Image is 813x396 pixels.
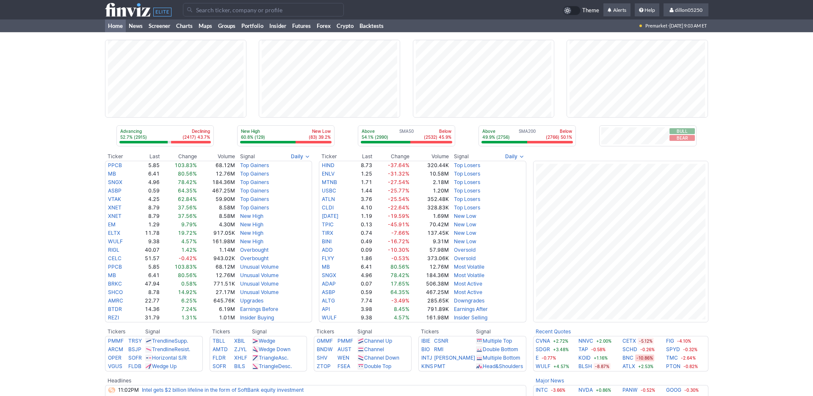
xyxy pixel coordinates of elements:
[410,195,449,203] td: 352.48K
[622,345,637,354] a: SCHD
[645,19,669,32] span: Premarket ·
[213,355,226,361] a: FLDR
[388,247,409,253] span: -10.30%
[289,19,314,32] a: Futures
[390,280,409,287] span: 17.65%
[197,254,235,263] td: 943.02K
[410,178,449,187] td: 2.18M
[669,19,707,32] span: [DATE] 9:03 AM ET
[259,338,275,344] a: Wedge
[197,212,235,220] td: 8.58M
[108,187,122,194] a: ASBP
[108,264,122,270] a: PPCB
[666,362,680,371] a: PTON
[152,346,174,352] span: Trendline
[675,7,702,13] span: dillon05250
[213,338,225,344] a: TBLL
[309,134,331,140] p: (83) 39.2%
[240,170,269,177] a: Top Gainers
[352,246,372,254] td: 0.09
[108,306,122,312] a: BTDR
[352,271,372,280] td: 4.96
[454,230,476,236] a: New Low
[197,220,235,229] td: 4.30M
[410,203,449,212] td: 328.83K
[536,337,550,345] a: CVNA
[197,187,235,195] td: 467.25M
[234,355,247,361] a: XHLF
[410,254,449,263] td: 373.06K
[197,195,235,203] td: 59.90M
[454,314,487,321] a: Insider Selling
[135,220,160,229] td: 1.29
[178,179,197,185] span: 78.42%
[603,3,630,17] a: Alerts
[183,128,210,134] p: Declining
[352,280,372,288] td: 0.07
[536,386,548,394] a: INTC
[434,338,448,344] a: CSNR
[454,264,484,270] a: Most Volatile
[337,363,350,369] a: FSEA
[197,280,235,288] td: 771.51K
[108,247,119,253] a: RIGL
[546,134,572,140] p: (2766) 50.1%
[278,355,288,361] span: Asc.
[126,19,146,32] a: News
[322,230,333,236] a: TIRX
[424,134,451,140] p: (2532) 45.9%
[135,161,160,170] td: 5.85
[454,280,482,287] a: Most Active
[105,152,135,161] th: Ticker
[128,346,141,352] a: BSJP
[322,255,334,261] a: FLYY
[197,271,235,280] td: 12.76M
[152,338,174,344] span: Trendline
[213,346,228,352] a: AMTD
[108,255,122,261] a: CELC
[454,179,480,185] a: Top Losers
[215,19,238,32] a: Groups
[536,328,571,335] b: Recent Quotes
[337,355,349,361] a: WEN
[322,179,337,185] a: MTNB
[197,178,235,187] td: 184.36M
[152,346,190,352] a: TrendlineResist.
[317,346,333,352] a: BNDW
[196,19,215,32] a: Maps
[454,247,476,253] a: Oversold
[421,355,432,361] a: INTJ
[352,203,372,212] td: 4.10
[578,362,592,371] a: BLSH
[135,254,160,263] td: 51.57
[152,338,188,344] a: TrendlineSupp.
[622,354,633,362] a: BNC
[578,345,588,354] a: TAP
[108,204,122,211] a: XNET
[178,187,197,194] span: 64.35%
[142,387,304,393] a: Intel gets $2 billion lifeline in the form of SoftBank equity investment
[434,355,475,361] a: [PERSON_NAME]
[289,152,312,161] button: Signals interval
[108,289,123,295] a: SHCO
[240,264,279,270] a: Unusual Volume
[483,338,512,344] a: Multiple Top
[503,152,526,161] button: Signals interval
[135,203,160,212] td: 8.79
[135,212,160,220] td: 8.79
[536,362,550,371] a: WULF
[362,128,388,134] p: Above
[197,237,235,246] td: 161.98M
[410,280,449,288] td: 506.38M
[669,128,695,134] button: Bull
[259,346,290,352] a: Wedge Down
[197,170,235,178] td: 12.76M
[128,363,141,369] a: FLDB
[388,170,409,177] span: -31.32%
[181,247,197,253] span: 1.42%
[334,19,357,32] a: Crypto
[563,6,599,15] a: Theme
[181,221,197,228] span: 9.79%
[108,221,116,228] a: EM
[364,346,384,352] a: Channel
